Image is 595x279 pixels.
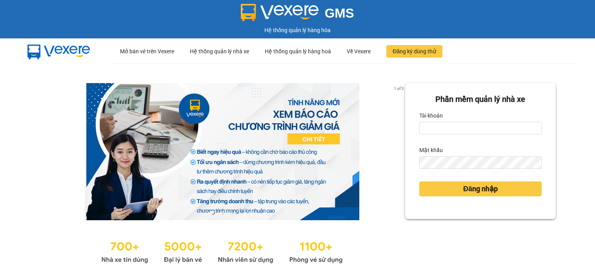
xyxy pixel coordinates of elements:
[20,38,98,64] img: mbUUG5Q.png
[230,211,233,214] li: slide item 3
[391,83,405,93] p: 1 of 3
[2,26,593,34] div: Hệ thống quản lý hàng hóa
[394,83,405,220] button: next slide / item
[39,83,50,220] button: previous slide / item
[190,39,249,64] div: Hệ thống quản lý nhà xe
[120,39,174,64] div: Mở bán vé trên Vexere
[241,4,318,21] img: logo 2
[419,156,542,169] input: Mật khẩu
[419,144,443,156] label: Mật khẩu
[463,183,498,194] span: Đăng nhập
[419,181,542,196] button: Đăng nhập
[419,122,542,134] input: Tài khoản
[347,39,371,64] div: Về Vexere
[265,39,331,64] div: Hệ thống quản lý hàng hoá
[220,211,224,214] li: slide item 2
[101,236,343,266] img: Statistics.png
[211,211,214,214] li: slide item 1
[419,109,443,122] label: Tài khoản
[386,45,442,58] button: Đăng ký dùng thử
[393,47,436,56] span: Đăng ký dùng thử
[325,6,354,20] span: GMS
[419,93,542,105] div: Phần mềm quản lý nhà xe
[241,12,354,18] a: GMS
